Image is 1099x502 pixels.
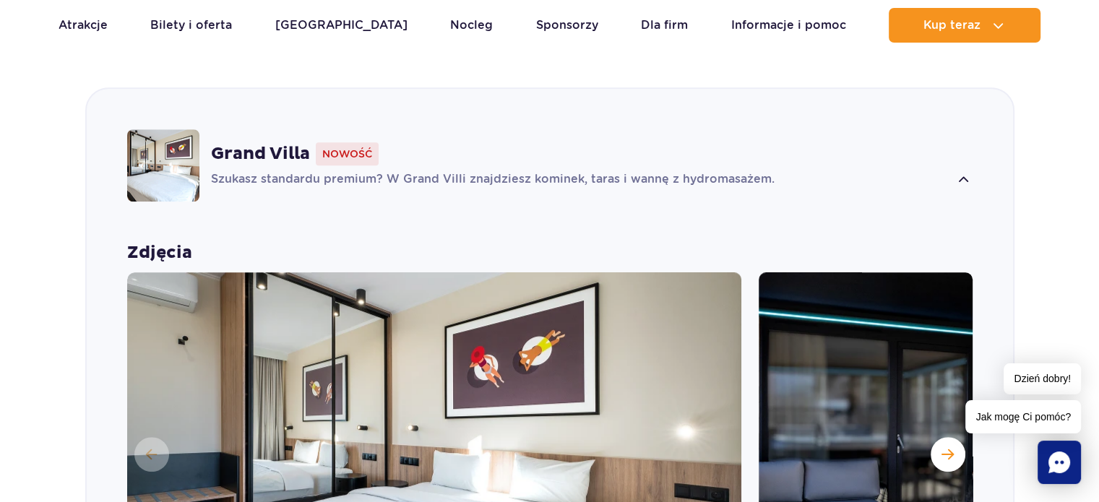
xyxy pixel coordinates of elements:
p: Szukasz standardu premium? W Grand Villi znajdziesz kominek, taras i wannę z hydromasażem. [211,171,950,189]
span: Jak mogę Ci pomóc? [965,400,1081,433]
a: Dla firm [641,8,688,43]
a: Sponsorzy [536,8,598,43]
span: Dzień dobry! [1004,363,1081,394]
strong: Grand Villa [211,143,310,165]
button: Następny slajd [931,437,965,472]
button: Kup teraz [889,8,1040,43]
a: Atrakcje [59,8,108,43]
a: Bilety i oferta [150,8,232,43]
a: [GEOGRAPHIC_DATA] [275,8,408,43]
a: Nocleg [450,8,493,43]
span: Nowość [316,142,379,165]
div: Chat [1038,441,1081,484]
a: Informacje i pomoc [731,8,846,43]
strong: Zdjęcia [127,242,973,264]
span: Kup teraz [923,19,981,32]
